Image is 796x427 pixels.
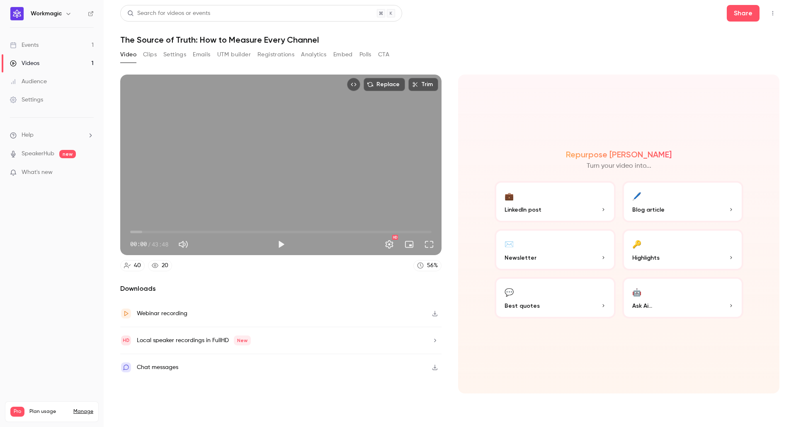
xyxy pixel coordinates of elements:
button: 🔑Highlights [622,229,743,270]
span: Pro [10,407,24,417]
button: ✉️Newsletter [495,229,616,270]
button: Top Bar Actions [766,7,779,20]
button: Share [727,5,760,22]
div: Local speaker recordings in FullHD [137,335,251,345]
button: UTM builder [217,48,251,61]
button: Play [273,236,289,253]
div: 56 % [427,261,438,270]
button: Video [120,48,136,61]
h2: Downloads [120,284,442,294]
div: Videos [10,59,39,68]
a: 40 [120,260,145,271]
h6: Workmagic [31,10,62,18]
button: 🤖Ask Ai... [622,277,743,318]
button: Emails [193,48,210,61]
div: Webinar recording [137,309,187,318]
span: new [59,150,76,158]
a: SpeakerHub [22,150,54,158]
div: Settings [10,96,43,104]
button: Trim [408,78,438,91]
span: Help [22,131,34,140]
span: New [234,335,251,345]
button: Replace [364,78,405,91]
div: Search for videos or events [127,9,210,18]
div: Chat messages [137,362,178,372]
img: Workmagic [10,7,24,20]
span: Plan usage [29,408,68,415]
span: Highlights [632,253,660,262]
button: CTA [378,48,389,61]
button: Embed video [347,78,360,91]
button: Mute [175,236,192,253]
a: Manage [73,408,93,415]
div: 00:00 [130,240,168,248]
div: Audience [10,77,47,86]
h1: The Source of Truth: How to Measure Every Channel [120,35,779,45]
div: 💼 [505,189,514,202]
span: LinkedIn post [505,205,541,214]
button: Full screen [421,236,437,253]
div: 🔑 [632,237,641,250]
span: Ask Ai... [632,302,652,310]
p: Turn your video into... [587,161,651,171]
button: Embed [333,48,353,61]
span: Newsletter [505,253,536,262]
span: Blog article [632,205,665,214]
div: 🤖 [632,285,641,298]
a: 20 [148,260,172,271]
a: 56% [413,260,442,271]
span: / [148,240,151,248]
li: help-dropdown-opener [10,131,94,140]
button: Settings [381,236,398,253]
div: 💬 [505,285,514,298]
button: 💼LinkedIn post [495,181,616,222]
div: 40 [134,261,141,270]
button: 🖊️Blog article [622,181,743,222]
button: 💬Best quotes [495,277,616,318]
button: Polls [359,48,371,61]
button: Registrations [257,48,294,61]
span: 43:48 [152,240,168,248]
button: Analytics [301,48,327,61]
div: Events [10,41,39,49]
span: 00:00 [130,240,147,248]
div: ✉️ [505,237,514,250]
div: 🖊️ [632,189,641,202]
span: What's new [22,168,53,177]
h2: Repurpose [PERSON_NAME] [566,150,672,159]
button: Turn on miniplayer [401,236,417,253]
div: 20 [162,261,168,270]
span: Best quotes [505,302,540,310]
button: Settings [163,48,186,61]
div: HD [392,235,398,240]
button: Clips [143,48,157,61]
